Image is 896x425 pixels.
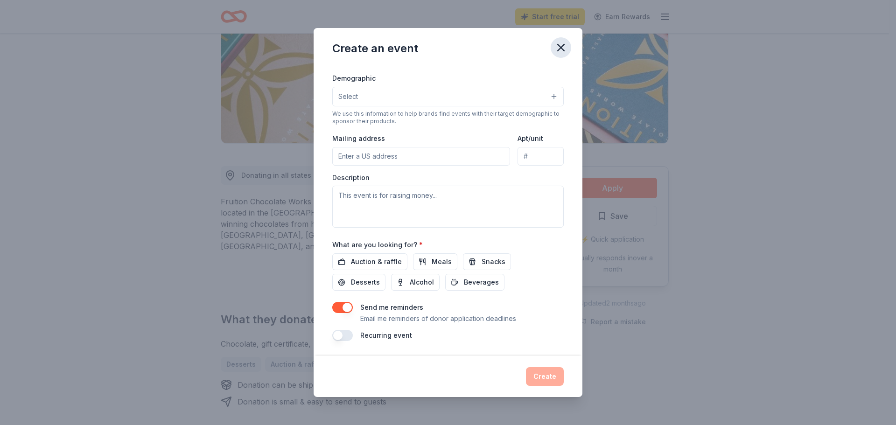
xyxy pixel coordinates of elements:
label: Apt/unit [518,134,543,143]
span: Alcohol [410,277,434,288]
span: Auction & raffle [351,256,402,267]
input: Enter a US address [332,147,510,166]
label: Recurring event [360,331,412,339]
label: Description [332,173,370,182]
span: Select [338,91,358,102]
div: Create an event [332,41,418,56]
label: Send me reminders [360,303,423,311]
button: Meals [413,253,457,270]
span: Beverages [464,277,499,288]
input: # [518,147,564,166]
p: Email me reminders of donor application deadlines [360,313,516,324]
button: Alcohol [391,274,440,291]
button: Beverages [445,274,504,291]
button: Select [332,87,564,106]
button: Auction & raffle [332,253,407,270]
span: Meals [432,256,452,267]
button: Snacks [463,253,511,270]
span: Desserts [351,277,380,288]
div: We use this information to help brands find events with their target demographic to sponsor their... [332,110,564,125]
label: What are you looking for? [332,240,423,250]
button: Desserts [332,274,385,291]
label: Demographic [332,74,376,83]
span: Snacks [482,256,505,267]
label: Mailing address [332,134,385,143]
